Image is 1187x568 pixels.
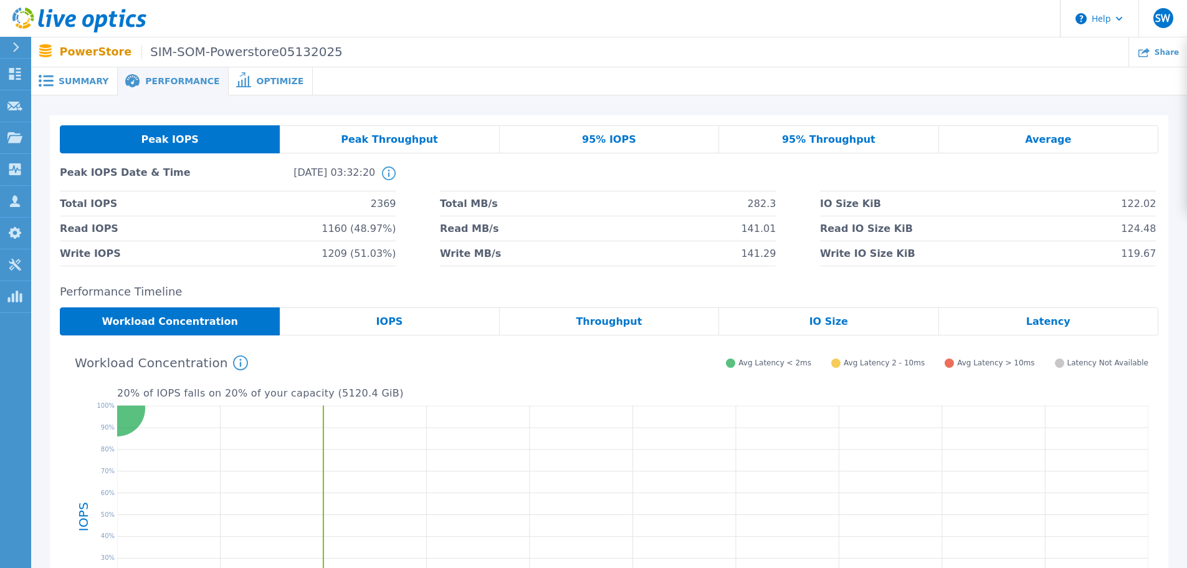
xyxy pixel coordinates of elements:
span: Write IOPS [60,241,121,266]
span: 141.29 [741,241,776,266]
span: IO Size KiB [820,191,881,216]
span: Workload Concentration [102,317,238,327]
span: Optimize [256,77,303,85]
span: 95% IOPS [582,135,636,145]
text: 40% [101,532,115,539]
text: 70% [101,467,115,474]
text: 100% [97,402,115,409]
p: PowerStore [60,45,343,59]
span: Avg Latency < 2ms [738,359,811,368]
span: SIM-SOM-Powerstore05132025 [141,45,343,59]
span: Write MB/s [440,241,501,266]
span: 119.67 [1121,241,1156,266]
span: [DATE] 03:32:20 [217,166,375,191]
span: 124.48 [1121,216,1156,241]
span: 1209 (51.03%) [322,241,396,266]
span: IO Size [809,317,848,327]
text: 60% [101,489,115,496]
text: 50% [101,511,115,517]
span: SW [1155,13,1170,23]
span: Latency Not Available [1067,359,1148,368]
span: Summary [59,77,108,85]
span: Avg Latency > 10ms [957,359,1034,368]
span: Peak Throughput [341,135,438,145]
text: 30% [101,554,115,561]
span: 141.01 [741,216,776,241]
span: Peak IOPS Date & Time [60,166,217,191]
span: Peak IOPS [141,135,198,145]
span: 282.3 [748,191,776,216]
span: 122.02 [1121,191,1156,216]
span: Read IOPS [60,216,118,241]
span: 2369 [371,191,396,216]
p: 20 % of IOPS falls on 20 % of your capacity ( 5120.4 GiB ) [117,388,1148,399]
span: 1160 (48.97%) [322,216,396,241]
h4: Workload Concentration [75,355,248,370]
span: Read IO Size KiB [820,216,913,241]
span: Share [1155,49,1179,56]
span: Average [1025,135,1071,145]
span: Read MB/s [440,216,498,241]
h2: Performance Timeline [60,286,1158,299]
span: 95% Throughput [782,135,875,145]
span: Total IOPS [60,191,117,216]
h4: IOPS [77,469,90,563]
span: IOPS [376,317,403,327]
span: Write IO Size KiB [820,241,915,266]
span: Total MB/s [440,191,498,216]
text: 90% [101,424,115,431]
span: Performance [145,77,219,85]
text: 80% [101,446,115,453]
span: Avg Latency 2 - 10ms [844,359,925,368]
span: Latency [1026,317,1070,327]
span: Throughput [576,317,642,327]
